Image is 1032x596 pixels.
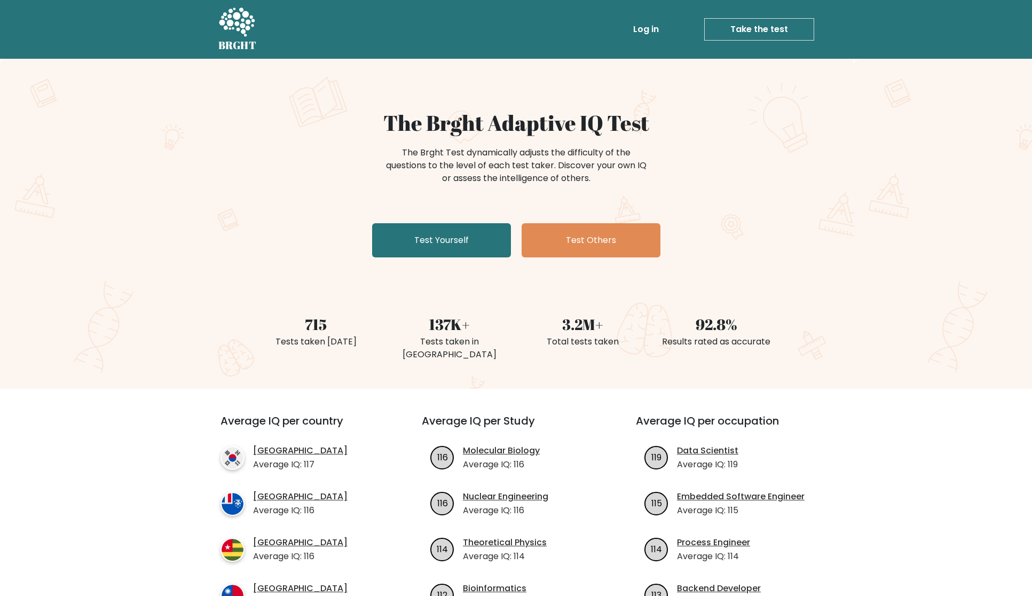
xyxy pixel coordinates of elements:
[463,458,540,471] p: Average IQ: 116
[372,223,511,257] a: Test Yourself
[523,335,643,348] div: Total tests taken
[651,497,662,509] text: 115
[253,582,348,595] a: [GEOGRAPHIC_DATA]
[389,335,510,361] div: Tests taken in [GEOGRAPHIC_DATA]
[463,444,540,457] a: Molecular Biology
[656,313,777,335] div: 92.8%
[629,19,663,40] a: Log in
[253,536,348,549] a: [GEOGRAPHIC_DATA]
[253,550,348,563] p: Average IQ: 116
[389,313,510,335] div: 137K+
[218,39,257,52] h5: BRGHT
[522,223,660,257] a: Test Others
[253,444,348,457] a: [GEOGRAPHIC_DATA]
[256,313,376,335] div: 715
[253,490,348,503] a: [GEOGRAPHIC_DATA]
[463,582,526,595] a: Bioinformatics
[383,146,650,185] div: The Brght Test dynamically adjusts the difficulty of the questions to the level of each test take...
[220,446,245,470] img: country
[636,414,824,440] h3: Average IQ per occupation
[677,504,805,517] p: Average IQ: 115
[220,414,383,440] h3: Average IQ per country
[220,538,245,562] img: country
[422,414,610,440] h3: Average IQ per Study
[256,335,376,348] div: Tests taken [DATE]
[463,490,548,503] a: Nuclear Engineering
[677,582,761,595] a: Backend Developer
[463,536,547,549] a: Theoretical Physics
[256,110,777,136] h1: The Brght Adaptive IQ Test
[677,536,750,549] a: Process Engineer
[677,458,738,471] p: Average IQ: 119
[437,543,448,555] text: 114
[677,490,805,503] a: Embedded Software Engineer
[253,504,348,517] p: Average IQ: 116
[651,451,661,463] text: 119
[437,497,448,509] text: 116
[677,444,738,457] a: Data Scientist
[437,451,448,463] text: 116
[253,458,348,471] p: Average IQ: 117
[704,18,814,41] a: Take the test
[656,335,777,348] div: Results rated as accurate
[463,550,547,563] p: Average IQ: 114
[677,550,750,563] p: Average IQ: 114
[218,4,257,54] a: BRGHT
[220,492,245,516] img: country
[651,543,662,555] text: 114
[463,504,548,517] p: Average IQ: 116
[523,313,643,335] div: 3.2M+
